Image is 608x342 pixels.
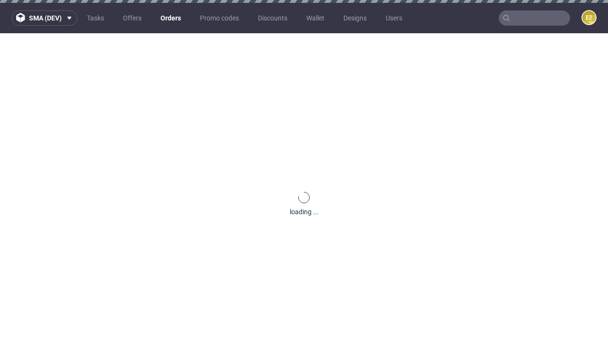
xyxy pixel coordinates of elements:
[301,10,330,26] a: Wallet
[252,10,293,26] a: Discounts
[290,207,319,217] div: loading ...
[338,10,372,26] a: Designs
[117,10,147,26] a: Offers
[155,10,187,26] a: Orders
[582,11,596,24] figcaption: e2
[194,10,245,26] a: Promo codes
[380,10,408,26] a: Users
[11,10,77,26] button: sma (dev)
[81,10,110,26] a: Tasks
[29,15,62,21] span: sma (dev)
